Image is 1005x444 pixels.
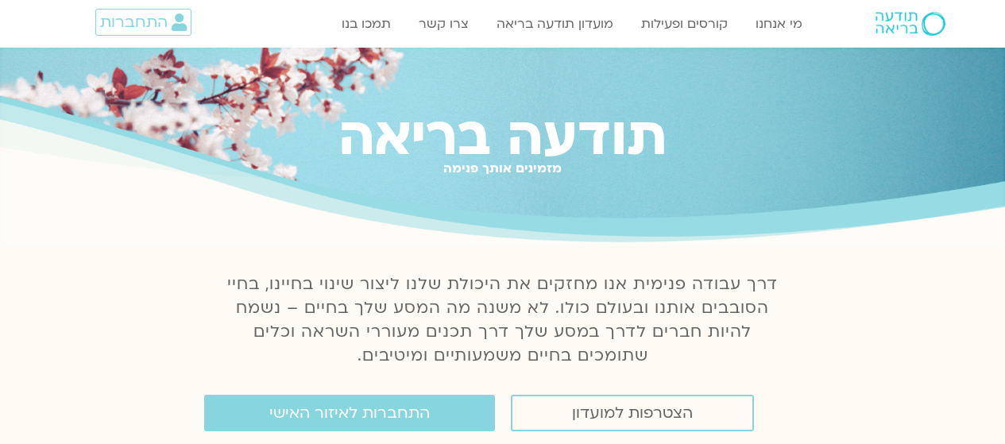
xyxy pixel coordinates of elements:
a: תמכו בנו [334,9,399,39]
span: התחברות [100,14,168,31]
a: מי אנחנו [748,9,810,39]
a: מועדון תודעה בריאה [489,9,621,39]
span: התחברות לאיזור האישי [269,404,430,422]
a: התחברות לאיזור האישי [204,395,495,431]
a: קורסים ופעילות [633,9,736,39]
span: הצטרפות למועדון [572,404,693,422]
a: צרו קשר [411,9,477,39]
p: דרך עבודה פנימית אנו מחזקים את היכולת שלנו ליצור שינוי בחיינו, בחיי הסובבים אותנו ובעולם כולו. לא... [218,272,787,368]
img: תודעה בריאה [876,12,945,36]
a: הצטרפות למועדון [511,395,754,431]
a: התחברות [95,9,191,36]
